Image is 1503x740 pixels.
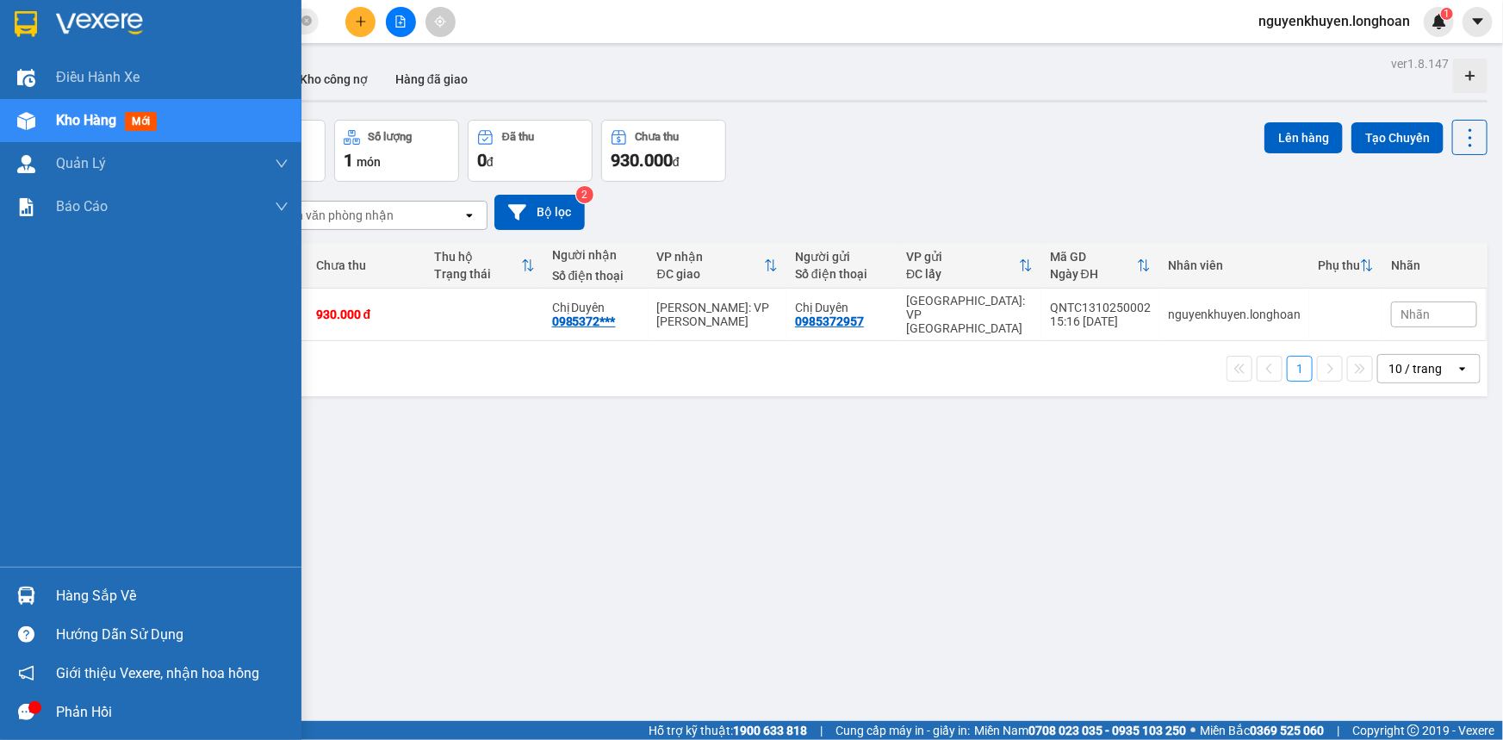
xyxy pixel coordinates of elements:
button: plus [345,7,376,37]
div: Người gửi [795,250,889,264]
strong: 1900 633 818 [733,724,807,737]
div: Chị Duyên [552,301,640,314]
div: nguyenkhuyen.longhoan [1168,308,1301,321]
img: warehouse-icon [17,587,35,605]
span: Miền Bắc [1200,721,1324,740]
span: 1 [1444,8,1450,20]
span: close-circle [301,14,312,30]
div: ĐC giao [657,267,764,281]
img: warehouse-icon [17,69,35,87]
img: warehouse-icon [17,112,35,130]
span: 1 [344,150,353,171]
div: Phản hồi [56,700,289,725]
img: solution-icon [17,198,35,216]
span: Điều hành xe [56,66,140,88]
div: [GEOGRAPHIC_DATA]: VP [GEOGRAPHIC_DATA] [906,294,1033,335]
strong: 0369 525 060 [1250,724,1324,737]
span: 0 [477,150,487,171]
span: Giới thiệu Vexere, nhận hoa hồng [56,662,259,684]
div: VP nhận [657,250,764,264]
div: Phụ thu [1318,258,1360,272]
th: Toggle SortBy [649,243,786,289]
div: [PERSON_NAME]: VP [PERSON_NAME] [657,301,778,328]
div: 10 / trang [1388,360,1442,377]
button: file-add [386,7,416,37]
span: món [357,155,381,169]
div: Thu hộ [434,250,521,264]
button: Kho công nợ [286,59,382,100]
span: notification [18,665,34,681]
button: aim [425,7,456,37]
span: down [275,200,289,214]
span: caret-down [1470,14,1486,29]
img: warehouse-icon [17,155,35,173]
div: Hướng dẫn sử dụng [56,622,289,648]
div: Chưa thu [316,258,417,272]
div: Số điện thoại [795,267,889,281]
button: Chưa thu930.000đ [601,120,726,182]
div: Nhân viên [1168,258,1301,272]
div: Chưa thu [636,131,680,143]
span: | [1337,721,1339,740]
span: 930.000 [611,150,673,171]
div: Hàng sắp về [56,583,289,609]
span: | [820,721,823,740]
th: Toggle SortBy [425,243,543,289]
div: Số điện thoại [552,269,640,283]
div: Nhãn [1391,258,1477,272]
button: Hàng đã giao [382,59,481,100]
span: question-circle [18,626,34,643]
div: ĐC lấy [906,267,1019,281]
div: 0985372957 [795,314,864,328]
span: Miền Nam [974,721,1186,740]
div: VP gửi [906,250,1019,264]
span: Hỗ trợ kỹ thuật: [649,721,807,740]
span: đ [487,155,494,169]
strong: 0708 023 035 - 0935 103 250 [1028,724,1186,737]
span: aim [434,16,446,28]
div: QNTC1310250002 [1050,301,1151,314]
button: caret-down [1463,7,1493,37]
div: Trạng thái [434,267,521,281]
img: icon-new-feature [1432,14,1447,29]
button: Đã thu0đ [468,120,593,182]
div: 15:16 [DATE] [1050,314,1151,328]
div: Tạo kho hàng mới [1453,59,1487,93]
div: 930.000 đ [316,308,417,321]
div: Đã thu [502,131,534,143]
button: Lên hàng [1264,122,1343,153]
div: Mã GD [1050,250,1137,264]
th: Toggle SortBy [1309,243,1382,289]
span: Nhãn [1401,308,1430,321]
span: ⚪️ [1190,727,1196,734]
span: close-circle [301,16,312,26]
span: Cung cấp máy in - giấy in: [835,721,970,740]
div: ver 1.8.147 [1391,54,1449,73]
div: Số lượng [369,131,413,143]
button: Bộ lọc [494,195,585,230]
svg: open [1456,362,1469,376]
span: nguyenkhuyen.longhoan [1245,10,1424,32]
div: Chị Duyên [795,301,889,314]
img: logo-vxr [15,11,37,37]
button: Tạo Chuyến [1351,122,1444,153]
span: file-add [394,16,407,28]
sup: 1 [1441,8,1453,20]
span: copyright [1407,724,1419,737]
button: Số lượng1món [334,120,459,182]
span: Quản Lý [56,152,106,174]
span: Báo cáo [56,196,108,217]
div: Ngày ĐH [1050,267,1137,281]
th: Toggle SortBy [1041,243,1159,289]
span: Kho hàng [56,112,116,128]
sup: 2 [576,186,593,203]
svg: open [463,208,476,222]
span: message [18,704,34,720]
span: plus [355,16,367,28]
div: Người nhận [552,248,640,262]
button: 1 [1287,356,1313,382]
div: Chọn văn phòng nhận [275,207,394,224]
span: down [275,157,289,171]
span: mới [125,112,157,131]
th: Toggle SortBy [897,243,1041,289]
